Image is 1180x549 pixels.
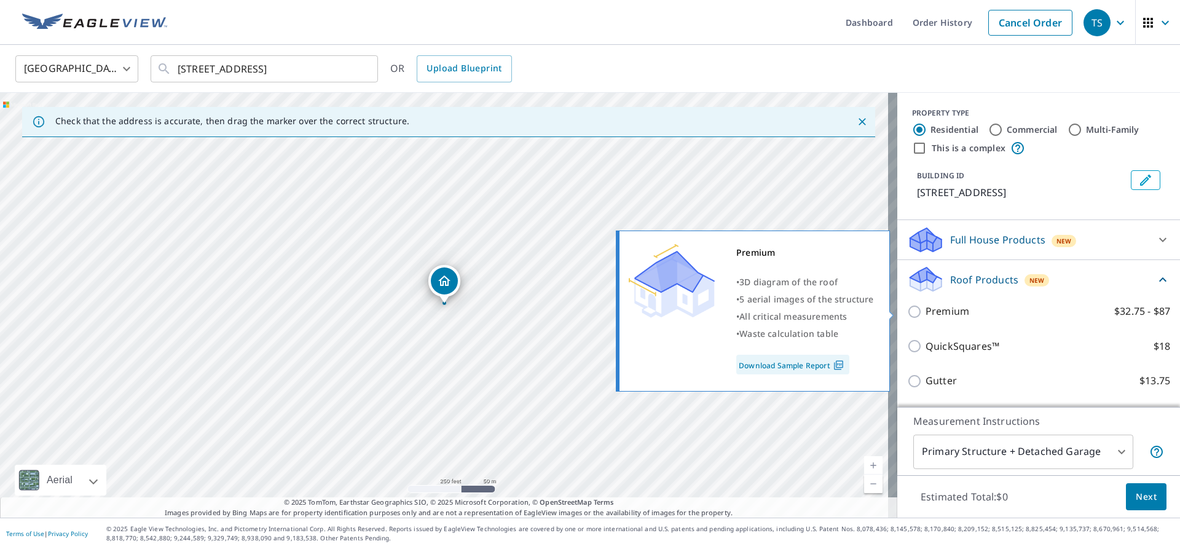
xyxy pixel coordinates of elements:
a: Privacy Policy [48,529,88,538]
div: • [736,308,874,325]
p: [STREET_ADDRESS] [917,185,1126,200]
p: $18 [1154,339,1170,354]
p: Full House Products [950,232,1045,247]
img: Pdf Icon [830,360,847,371]
a: Terms [594,497,614,507]
label: Commercial [1007,124,1058,136]
div: Roof ProductsNew [907,265,1170,294]
p: Gutter [926,373,957,389]
span: All critical measurements [739,310,847,322]
a: OpenStreetMap [540,497,591,507]
span: New [1056,236,1072,246]
div: • [736,274,874,291]
span: New [1029,275,1045,285]
a: Upload Blueprint [417,55,511,82]
div: Premium [736,244,874,261]
div: Full House ProductsNew [907,225,1170,255]
span: © 2025 TomTom, Earthstar Geographics SIO, © 2025 Microsoft Corporation, © [284,497,614,508]
div: Aerial [43,465,76,496]
p: Premium [926,304,969,319]
span: Your report will include the primary structure and a detached garage if one exists. [1149,444,1164,459]
p: QuickSquares™ [926,339,999,354]
a: Terms of Use [6,529,44,538]
img: EV Logo [22,14,167,32]
img: Premium [629,244,715,318]
span: Waste calculation table [739,328,838,339]
button: Next [1126,483,1166,511]
span: 5 aerial images of the structure [739,293,873,305]
label: Residential [930,124,978,136]
div: OR [390,55,512,82]
a: Current Level 17, Zoom In [864,456,883,475]
div: • [736,291,874,308]
p: BUILDING ID [917,170,964,181]
a: Current Level 17, Zoom Out [864,475,883,493]
p: © 2025 Eagle View Technologies, Inc. and Pictometry International Corp. All Rights Reserved. Repo... [106,524,1174,543]
p: Estimated Total: $0 [911,483,1018,510]
div: Dropped pin, building 1, Residential property, 2770 28th Cir Fremont, NE 68025 [428,265,460,303]
a: Cancel Order [988,10,1072,36]
button: Edit building 1 [1131,170,1160,190]
div: TS [1084,9,1111,36]
div: PROPERTY TYPE [912,108,1165,119]
p: Measurement Instructions [913,414,1164,429]
label: Multi-Family [1086,124,1139,136]
p: $13.75 [1139,373,1170,389]
p: $32.75 - $87 [1114,304,1170,319]
p: | [6,530,88,537]
p: Check that the address is accurate, then drag the marker over the correct structure. [55,116,409,127]
div: • [736,325,874,342]
div: Primary Structure + Detached Garage [913,435,1133,469]
a: Download Sample Report [736,355,849,374]
p: Roof Products [950,272,1018,287]
span: Upload Blueprint [427,61,502,76]
div: [GEOGRAPHIC_DATA] [15,52,138,86]
input: Search by address or latitude-longitude [178,52,353,86]
span: 3D diagram of the roof [739,276,838,288]
button: Close [854,114,870,130]
label: This is a complex [932,142,1005,154]
span: Next [1136,489,1157,505]
div: Aerial [15,465,106,496]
